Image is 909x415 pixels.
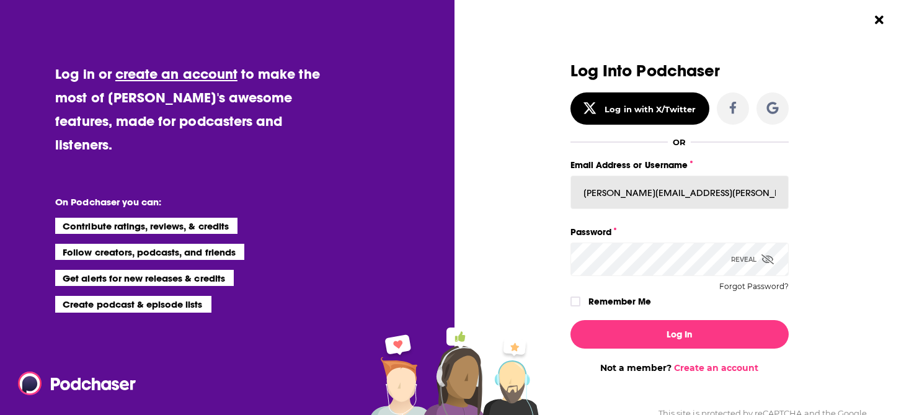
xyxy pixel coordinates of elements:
[55,244,244,260] li: Follow creators, podcasts, and friends
[570,320,789,349] button: Log In
[570,62,789,80] h3: Log Into Podchaser
[18,372,137,395] img: Podchaser - Follow, Share and Rate Podcasts
[605,104,696,114] div: Log in with X/Twitter
[673,137,686,147] div: OR
[588,293,651,310] label: Remember Me
[570,362,789,373] div: Not a member?
[731,243,774,276] div: Reveal
[867,8,891,32] button: Close Button
[674,362,758,373] a: Create an account
[570,92,709,125] button: Log in with X/Twitter
[55,196,303,208] li: On Podchaser you can:
[570,176,789,209] input: Email Address or Username
[55,296,211,312] li: Create podcast & episode lists
[18,372,127,395] a: Podchaser - Follow, Share and Rate Podcasts
[55,270,233,286] li: Get alerts for new releases & credits
[719,282,789,291] button: Forgot Password?
[55,218,237,234] li: Contribute ratings, reviews, & credits
[570,157,789,173] label: Email Address or Username
[115,65,237,83] a: create an account
[570,224,789,240] label: Password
